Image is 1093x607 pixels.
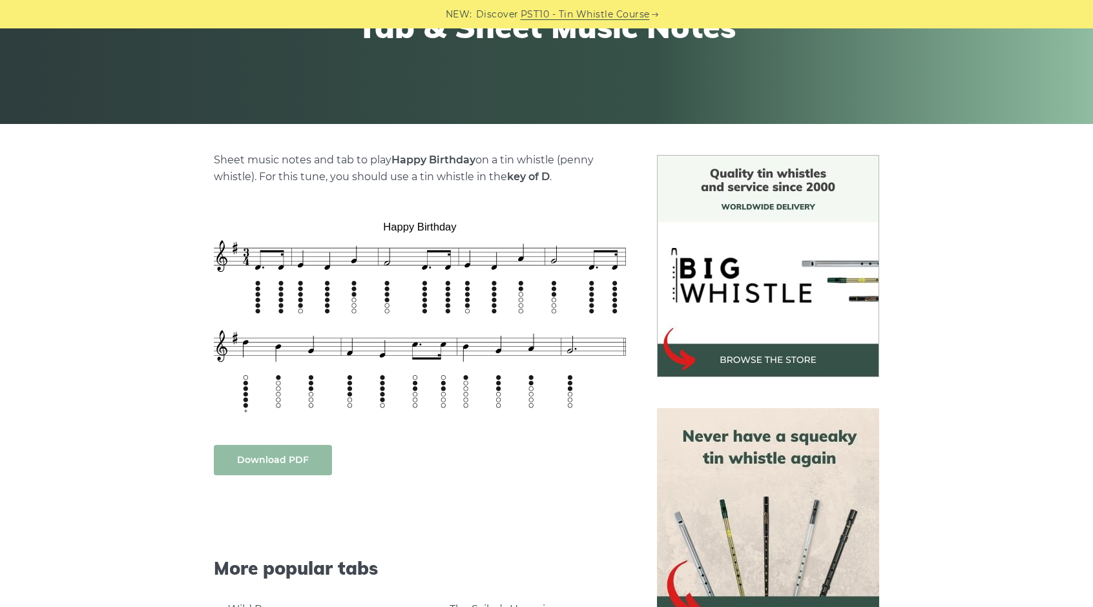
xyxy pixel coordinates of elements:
a: PST10 - Tin Whistle Course [521,7,650,22]
img: Happy Birthday Tin Whistle Tab & Sheet Music [214,212,626,418]
strong: key of D [507,170,550,183]
span: Discover [476,7,519,22]
p: Sheet music notes and tab to play on a tin whistle (penny whistle). For this tune, you should use... [214,152,626,185]
img: BigWhistle Tin Whistle Store [657,155,879,377]
a: Download PDF [214,445,332,475]
span: More popular tabs [214,557,626,579]
span: NEW: [446,7,472,22]
strong: Happy Birthday [391,154,475,166]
